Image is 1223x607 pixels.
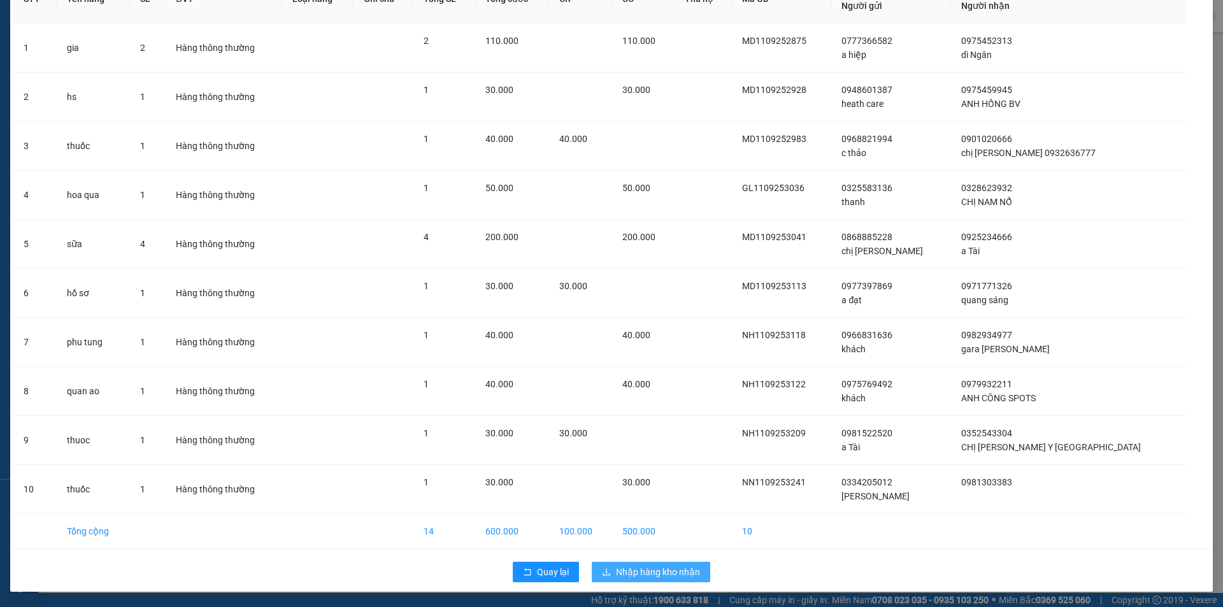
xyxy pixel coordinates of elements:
[961,99,1020,109] span: ANH HỒNG BV
[961,442,1141,452] span: CHỊ [PERSON_NAME] Y [GEOGRAPHIC_DATA]
[57,24,130,73] td: gia
[40,54,145,87] span: [GEOGRAPHIC_DATA], [GEOGRAPHIC_DATA] ↔ [GEOGRAPHIC_DATA]
[424,232,429,242] span: 4
[424,134,429,144] span: 1
[13,269,57,318] td: 6
[166,122,282,171] td: Hàng thông thường
[961,1,1010,11] span: Người nhận
[841,246,923,256] span: chị [PERSON_NAME]
[622,36,655,46] span: 110.000
[537,565,569,579] span: Quay lại
[166,220,282,269] td: Hàng thông thường
[961,344,1050,354] span: gara [PERSON_NAME]
[166,171,282,220] td: Hàng thông thường
[961,232,1012,242] span: 0925234666
[485,281,513,291] span: 30.000
[57,73,130,122] td: hs
[841,148,866,158] span: c thảo
[622,85,650,95] span: 30.000
[140,484,145,494] span: 1
[13,24,57,73] td: 1
[7,45,38,108] img: logo
[140,337,145,347] span: 1
[149,82,225,95] span: TC1209253733
[48,10,139,52] strong: CHUYỂN PHÁT NHANH AN PHÚ QUÝ
[424,85,429,95] span: 1
[485,477,513,487] span: 30.000
[140,43,145,53] span: 2
[742,428,806,438] span: NH1109253209
[961,148,1096,158] span: chị [PERSON_NAME] 0932636777
[413,514,475,549] td: 14
[961,197,1012,207] span: CHỊ NAM NỔ
[475,514,549,549] td: 600.000
[559,428,587,438] span: 30.000
[166,73,282,122] td: Hàng thông thường
[961,36,1012,46] span: 0975452313
[485,428,513,438] span: 30.000
[140,92,145,102] span: 1
[742,36,806,46] span: MD1109252875
[166,269,282,318] td: Hàng thông thường
[622,477,650,487] span: 30.000
[13,416,57,465] td: 9
[961,477,1012,487] span: 0981303383
[622,379,650,389] span: 40.000
[485,379,513,389] span: 40.000
[57,220,130,269] td: sữa
[961,85,1012,95] span: 0975459945
[57,514,130,549] td: Tổng cộng
[841,477,892,487] span: 0334205012
[841,85,892,95] span: 0948601387
[961,379,1012,389] span: 0979932211
[13,220,57,269] td: 5
[424,477,429,487] span: 1
[612,514,675,549] td: 500.000
[961,330,1012,340] span: 0982934977
[841,1,882,11] span: Người gửi
[513,562,579,582] button: rollbackQuay lại
[742,134,806,144] span: MD1109252983
[622,183,650,193] span: 50.000
[57,367,130,416] td: quan ao
[742,183,805,193] span: GL1109253036
[841,344,866,354] span: khách
[485,134,513,144] span: 40.000
[523,568,532,578] span: rollback
[424,428,429,438] span: 1
[841,442,860,452] span: a Tài
[961,134,1012,144] span: 0901020666
[140,190,145,200] span: 1
[841,428,892,438] span: 0981522520
[485,330,513,340] span: 40.000
[841,295,862,305] span: a đạt
[13,122,57,171] td: 3
[841,36,892,46] span: 0777366582
[559,134,587,144] span: 40.000
[841,232,892,242] span: 0868885228
[559,281,587,291] span: 30.000
[485,183,513,193] span: 50.000
[57,122,130,171] td: thuốc
[961,246,980,256] span: a Tài
[841,393,866,403] span: khách
[622,232,655,242] span: 200.000
[961,183,1012,193] span: 0328623932
[602,568,611,578] span: download
[424,183,429,193] span: 1
[485,85,513,95] span: 30.000
[742,281,806,291] span: MD1109253113
[166,416,282,465] td: Hàng thông thường
[841,330,892,340] span: 0966831636
[140,239,145,249] span: 4
[166,318,282,367] td: Hàng thông thường
[57,465,130,514] td: thuốc
[742,477,806,487] span: NN1109253241
[961,428,1012,438] span: 0352543304
[140,386,145,396] span: 1
[424,330,429,340] span: 1
[424,281,429,291] span: 1
[841,99,883,109] span: heath care
[961,281,1012,291] span: 0971771326
[140,288,145,298] span: 1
